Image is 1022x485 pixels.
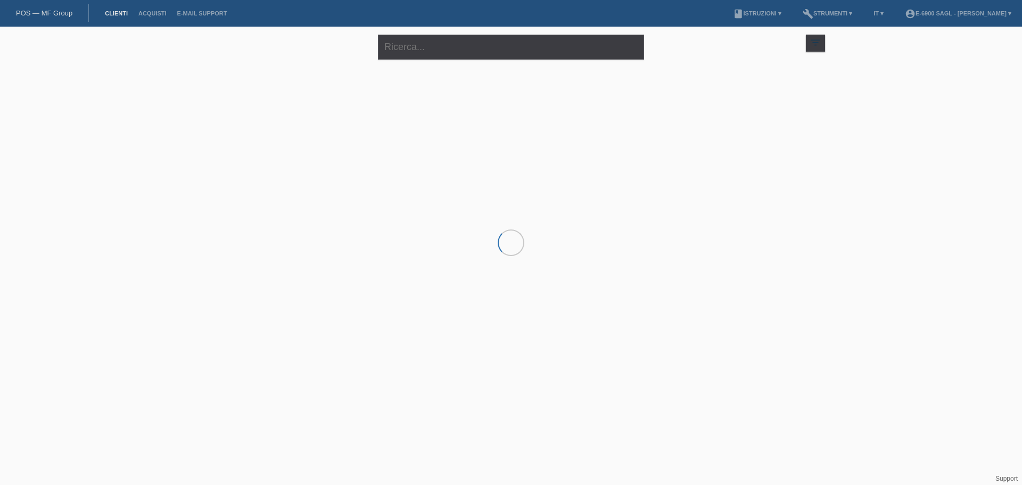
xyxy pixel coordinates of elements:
[378,35,644,60] input: Ricerca...
[733,9,744,19] i: book
[172,10,233,17] a: E-mail Support
[905,9,916,19] i: account_circle
[797,10,858,17] a: buildStrumenti ▾
[100,10,133,17] a: Clienti
[803,9,813,19] i: build
[900,10,1017,17] a: account_circleE-6900 Sagl - [PERSON_NAME] ▾
[728,10,787,17] a: bookIstruzioni ▾
[995,475,1018,482] a: Support
[810,37,821,48] i: filter_list
[133,10,172,17] a: Acquisti
[16,9,72,17] a: POS — MF Group
[868,10,889,17] a: IT ▾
